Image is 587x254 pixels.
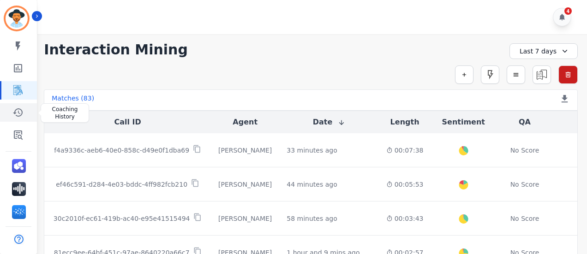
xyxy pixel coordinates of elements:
div: 00:07:38 [386,146,424,155]
div: No Score [510,214,539,223]
p: 30c2010f-ec61-419b-ac40-e95e41515494 [54,214,190,223]
div: No Score [510,180,539,189]
div: [PERSON_NAME] [218,214,272,223]
button: Length [390,117,419,128]
div: 00:05:53 [386,180,424,189]
div: 00:03:43 [386,214,424,223]
div: Last 7 days [509,43,578,59]
div: 58 minutes ago [287,214,337,223]
img: Bordered avatar [6,7,28,30]
button: QA [519,117,531,128]
button: Agent [233,117,258,128]
button: Call ID [114,117,141,128]
div: 44 minutes ago [287,180,337,189]
p: ef46c591-d284-4e03-bddc-4ff982fcb210 [56,180,187,189]
div: Matches ( 83 ) [52,94,94,106]
div: 33 minutes ago [287,146,337,155]
div: [PERSON_NAME] [218,146,272,155]
button: Date [313,117,346,128]
div: 4 [564,7,572,15]
div: [PERSON_NAME] [218,180,272,189]
p: f4a9336c-aeb6-40e0-858c-d49e0f1dba69 [54,146,189,155]
h1: Interaction Mining [44,41,188,58]
button: Sentiment [442,117,485,128]
div: No Score [510,146,539,155]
